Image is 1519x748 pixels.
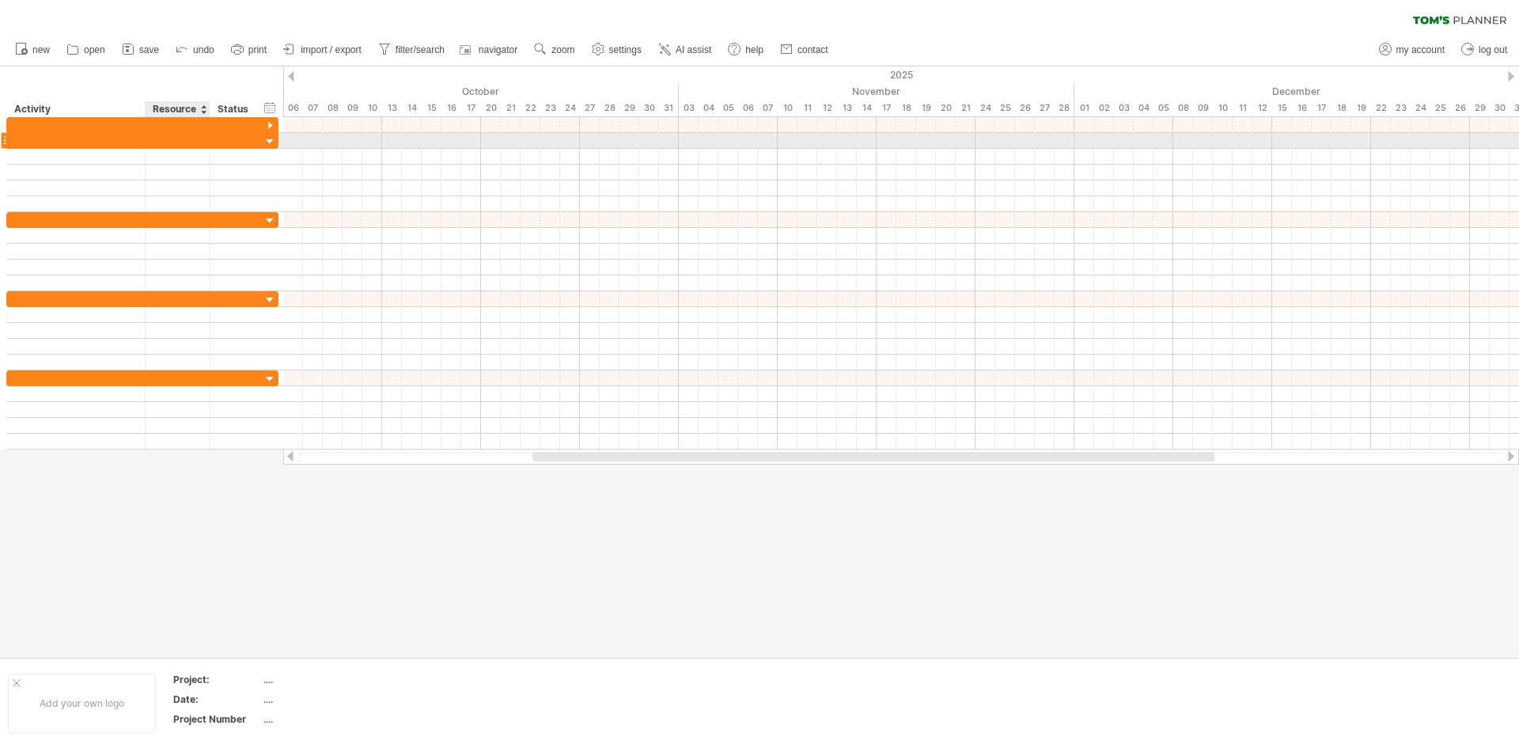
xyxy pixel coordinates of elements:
[1371,100,1391,116] div: Monday, 22 December 2025
[857,100,877,116] div: Friday, 14 November 2025
[173,712,260,726] div: Project Number
[402,100,422,116] div: Tuesday, 14 October 2025
[619,100,639,116] div: Wednesday, 29 October 2025
[837,100,857,116] div: Thursday, 13 November 2025
[776,40,833,60] a: contact
[32,44,50,55] span: new
[1457,40,1512,60] a: log out
[745,44,763,55] span: help
[600,100,619,116] div: Tuesday, 28 October 2025
[193,44,214,55] span: undo
[153,101,201,117] div: Resource
[654,40,716,60] a: AI assist
[173,693,260,706] div: Date:
[362,100,382,116] div: Friday, 10 October 2025
[1114,100,1134,116] div: Wednesday, 3 December 2025
[172,40,219,60] a: undo
[63,40,110,60] a: open
[609,44,642,55] span: settings
[501,100,521,116] div: Tuesday, 21 October 2025
[1193,100,1213,116] div: Tuesday, 9 December 2025
[481,100,501,116] div: Monday, 20 October 2025
[374,40,449,60] a: filter/search
[263,673,396,686] div: ....
[530,40,579,60] a: zoom
[797,44,828,55] span: contact
[248,44,267,55] span: print
[301,44,362,55] span: import / export
[588,40,646,60] a: settings
[441,100,461,116] div: Thursday, 16 October 2025
[479,44,517,55] span: navigator
[1312,100,1331,116] div: Wednesday, 17 December 2025
[1134,100,1153,116] div: Thursday, 4 December 2025
[1391,100,1411,116] div: Tuesday, 23 December 2025
[343,100,362,116] div: Thursday, 9 October 2025
[263,693,396,706] div: ....
[382,100,402,116] div: Monday, 13 October 2025
[1411,100,1430,116] div: Wednesday, 24 December 2025
[1173,100,1193,116] div: Monday, 8 December 2025
[224,83,679,100] div: October 2025
[877,100,896,116] div: Monday, 17 November 2025
[639,100,659,116] div: Thursday, 30 October 2025
[916,100,936,116] div: Wednesday, 19 November 2025
[1450,100,1470,116] div: Friday, 26 December 2025
[659,100,679,116] div: Friday, 31 October 2025
[1470,100,1490,116] div: Monday, 29 December 2025
[173,673,260,686] div: Project:
[778,100,797,116] div: Monday, 10 November 2025
[1252,100,1272,116] div: Friday, 12 December 2025
[1331,100,1351,116] div: Thursday, 18 December 2025
[227,40,271,60] a: print
[1396,44,1445,55] span: my account
[1055,100,1074,116] div: Friday, 28 November 2025
[699,100,718,116] div: Tuesday, 4 November 2025
[279,40,366,60] a: import / export
[560,100,580,116] div: Friday, 24 October 2025
[1233,100,1252,116] div: Thursday, 11 December 2025
[679,100,699,116] div: Monday, 3 November 2025
[1375,40,1449,60] a: my account
[580,100,600,116] div: Monday, 27 October 2025
[1213,100,1233,116] div: Wednesday, 10 December 2025
[956,100,975,116] div: Friday, 21 November 2025
[995,100,1015,116] div: Tuesday, 25 November 2025
[975,100,995,116] div: Monday, 24 November 2025
[724,40,768,60] a: help
[1035,100,1055,116] div: Thursday, 27 November 2025
[11,40,55,60] a: new
[303,100,323,116] div: Tuesday, 7 October 2025
[84,44,105,55] span: open
[1015,100,1035,116] div: Wednesday, 26 November 2025
[396,44,445,55] span: filter/search
[118,40,164,60] a: save
[1094,100,1114,116] div: Tuesday, 2 December 2025
[323,100,343,116] div: Wednesday, 8 October 2025
[1430,100,1450,116] div: Thursday, 25 December 2025
[896,100,916,116] div: Tuesday, 18 November 2025
[263,712,396,726] div: ....
[218,101,252,117] div: Status
[676,44,711,55] span: AI assist
[283,100,303,116] div: Monday, 6 October 2025
[936,100,956,116] div: Thursday, 20 November 2025
[679,83,1074,100] div: November 2025
[1479,44,1507,55] span: log out
[8,674,156,733] div: Add your own logo
[817,100,837,116] div: Wednesday, 12 November 2025
[139,44,159,55] span: save
[738,100,758,116] div: Thursday, 6 November 2025
[540,100,560,116] div: Thursday, 23 October 2025
[461,100,481,116] div: Friday, 17 October 2025
[1490,100,1510,116] div: Tuesday, 30 December 2025
[797,100,817,116] div: Tuesday, 11 November 2025
[14,101,136,117] div: Activity
[1292,100,1312,116] div: Tuesday, 16 December 2025
[718,100,738,116] div: Wednesday, 5 November 2025
[422,100,441,116] div: Wednesday, 15 October 2025
[521,100,540,116] div: Wednesday, 22 October 2025
[1272,100,1292,116] div: Monday, 15 December 2025
[457,40,522,60] a: navigator
[1351,100,1371,116] div: Friday, 19 December 2025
